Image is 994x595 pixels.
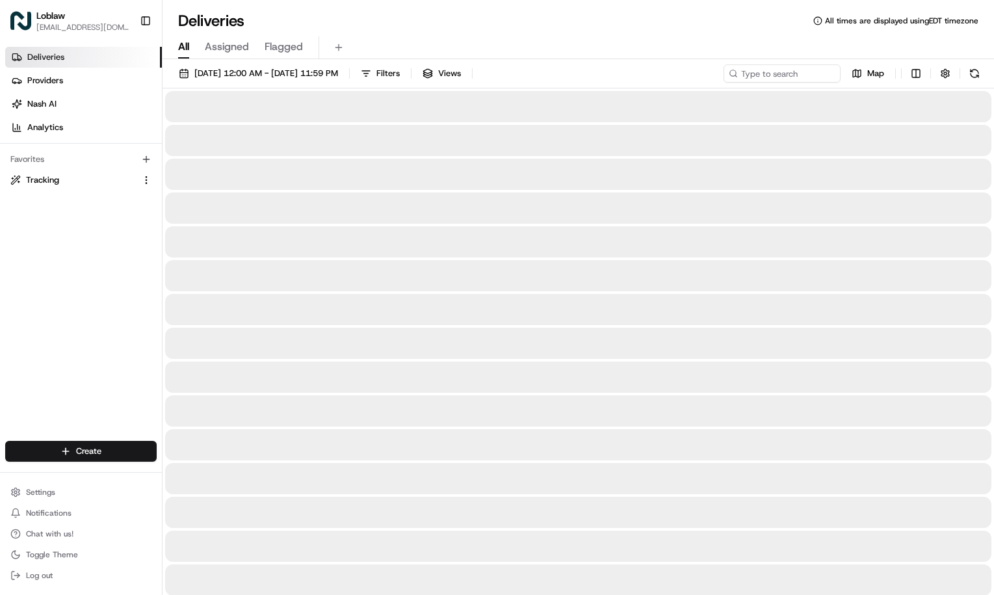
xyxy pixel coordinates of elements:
button: [DATE] 12:00 AM - [DATE] 11:59 PM [173,64,344,83]
span: Views [438,68,461,79]
div: Favorites [5,149,157,170]
span: Notifications [26,508,72,518]
span: Settings [26,487,55,497]
a: Analytics [5,117,162,138]
button: LoblawLoblaw[EMAIL_ADDRESS][DOMAIN_NAME] [5,5,135,36]
a: Providers [5,70,162,91]
span: Analytics [27,122,63,133]
a: Nash AI [5,94,162,114]
button: Log out [5,566,157,585]
button: Loblaw [36,9,65,22]
a: Deliveries [5,47,162,68]
span: All times are displayed using EDT timezone [825,16,978,26]
button: Tracking [5,170,157,191]
button: Toggle Theme [5,546,157,564]
span: Filters [376,68,400,79]
span: Assigned [205,39,249,55]
img: Loblaw [10,10,31,31]
span: Toggle Theme [26,549,78,560]
button: Create [5,441,157,462]
span: Flagged [265,39,303,55]
span: Nash AI [27,98,57,110]
span: Tracking [26,174,59,186]
span: Create [76,445,101,457]
span: Map [867,68,884,79]
span: Deliveries [27,51,64,63]
span: Providers [27,75,63,86]
span: All [178,39,189,55]
h1: Deliveries [178,10,244,31]
a: Tracking [10,174,136,186]
button: Settings [5,483,157,501]
button: Notifications [5,504,157,522]
button: Refresh [965,64,984,83]
button: [EMAIL_ADDRESS][DOMAIN_NAME] [36,22,129,33]
input: Type to search [724,64,841,83]
button: Views [417,64,467,83]
span: Log out [26,570,53,581]
button: Map [846,64,890,83]
button: Filters [355,64,406,83]
span: [DATE] 12:00 AM - [DATE] 11:59 PM [194,68,338,79]
button: Chat with us! [5,525,157,543]
span: Chat with us! [26,529,73,539]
